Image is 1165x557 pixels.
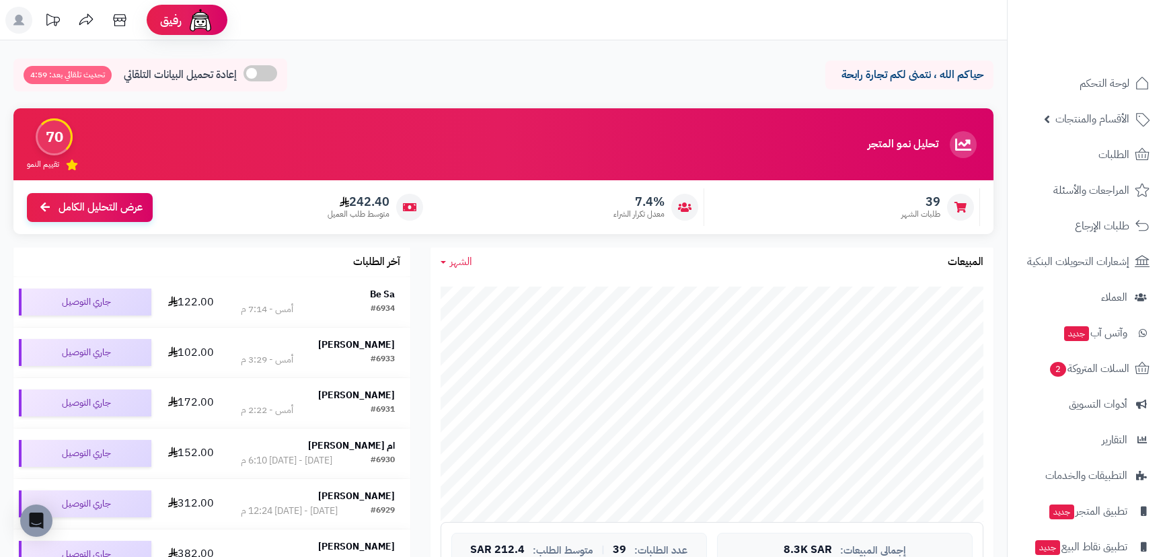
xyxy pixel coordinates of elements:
[19,339,151,366] div: جاري التوصيل
[318,540,395,554] strong: [PERSON_NAME]
[36,7,69,37] a: تحديثات المنصة
[157,378,225,428] td: 172.00
[901,209,940,220] span: طلبات الشهر
[835,67,983,83] p: حياكم الله ، نتمنى لكم تجارة رابحة
[901,194,940,209] span: 39
[1064,326,1089,341] span: جديد
[613,194,665,209] span: 7.4%
[19,490,151,517] div: جاري التوصيل
[328,209,389,220] span: متوسط طلب العميل
[59,200,143,215] span: عرض التحليل الكامل
[613,209,665,220] span: معدل تكرار الشراء
[1069,395,1127,414] span: أدوات التسويق
[1045,466,1127,485] span: التطبيقات والخدمات
[1074,36,1152,65] img: logo-2.png
[371,353,395,367] div: #6933
[613,544,626,556] span: 39
[124,67,237,83] span: إعادة تحميل البيانات التلقائي
[1016,352,1157,385] a: السلات المتروكة2
[308,439,395,453] strong: ام [PERSON_NAME]
[27,159,59,170] span: تقييم النمو
[371,505,395,518] div: #6929
[1048,502,1127,521] span: تطبيق المتجر
[1101,288,1127,307] span: العملاء
[20,505,52,537] div: Open Intercom Messenger
[1016,388,1157,420] a: أدوات التسويق
[318,388,395,402] strong: [PERSON_NAME]
[318,338,395,352] strong: [PERSON_NAME]
[470,544,525,556] span: 212.4 SAR
[1016,246,1157,278] a: إشعارات التحويلات البنكية
[1063,324,1127,342] span: وآتس آب
[318,489,395,503] strong: [PERSON_NAME]
[157,479,225,529] td: 312.00
[1027,252,1129,271] span: إشعارات التحويلات البنكية
[160,12,182,28] span: رفيق
[1016,281,1157,313] a: العملاء
[24,66,112,84] span: تحديث تلقائي بعد: 4:59
[353,256,400,268] h3: آخر الطلبات
[19,289,151,315] div: جاري التوصيل
[241,353,293,367] div: أمس - 3:29 م
[1055,110,1129,128] span: الأقسام والمنتجات
[840,545,906,556] span: إجمالي المبيعات:
[19,440,151,467] div: جاري التوصيل
[450,254,472,270] span: الشهر
[601,545,605,555] span: |
[784,544,832,556] span: 8.3K SAR
[1016,139,1157,171] a: الطلبات
[1080,74,1129,93] span: لوحة التحكم
[1035,540,1060,555] span: جديد
[241,303,293,316] div: أمس - 7:14 م
[19,389,151,416] div: جاري التوصيل
[1098,145,1129,164] span: الطلبات
[1016,67,1157,100] a: لوحة التحكم
[1016,424,1157,456] a: التقارير
[1102,431,1127,449] span: التقارير
[1016,317,1157,349] a: وآتس آبجديد
[187,7,214,34] img: ai-face.png
[1053,181,1129,200] span: المراجعات والأسئلة
[241,505,338,518] div: [DATE] - [DATE] 12:24 م
[157,429,225,478] td: 152.00
[328,194,389,209] span: 242.40
[1016,174,1157,207] a: المراجعات والأسئلة
[241,454,332,468] div: [DATE] - [DATE] 6:10 م
[371,454,395,468] div: #6930
[948,256,983,268] h3: المبيعات
[1016,495,1157,527] a: تطبيق المتجرجديد
[1050,362,1066,377] span: 2
[157,277,225,327] td: 122.00
[634,545,687,556] span: عدد الطلبات:
[27,193,153,222] a: عرض التحليل الكامل
[1016,210,1157,242] a: طلبات الإرجاع
[1016,459,1157,492] a: التطبيقات والخدمات
[533,545,593,556] span: متوسط الطلب:
[371,303,395,316] div: #6934
[868,139,938,151] h3: تحليل نمو المتجر
[1034,537,1127,556] span: تطبيق نقاط البيع
[370,287,395,301] strong: Be Sa
[441,254,472,270] a: الشهر
[1049,505,1074,519] span: جديد
[241,404,293,417] div: أمس - 2:22 م
[157,328,225,377] td: 102.00
[1049,359,1129,378] span: السلات المتروكة
[371,404,395,417] div: #6931
[1075,217,1129,235] span: طلبات الإرجاع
